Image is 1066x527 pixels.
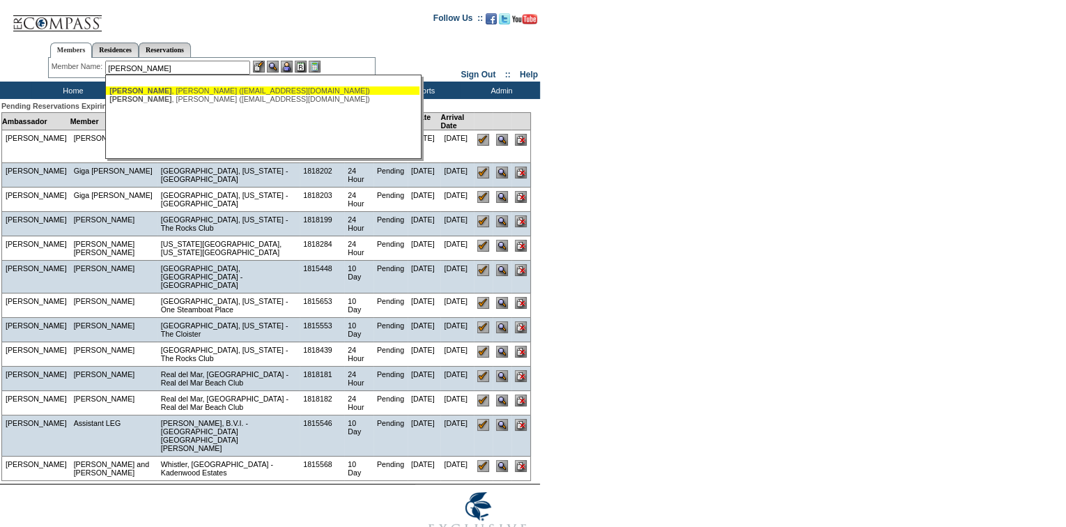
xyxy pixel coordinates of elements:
[109,86,416,95] div: , [PERSON_NAME] ([EMAIL_ADDRESS][DOMAIN_NAME])
[300,261,344,293] td: 1815448
[70,367,157,391] td: [PERSON_NAME]
[157,391,300,415] td: Real del Mar, [GEOGRAPHIC_DATA] - Real del Mar Beach Club
[70,188,157,212] td: Giga [PERSON_NAME]
[2,457,70,481] td: [PERSON_NAME]
[281,61,293,72] img: Impersonate
[2,236,70,261] td: [PERSON_NAME]
[373,188,408,212] td: Pending
[408,113,440,130] td: Create Date
[440,391,474,415] td: [DATE]
[344,261,373,293] td: 10 Day
[300,342,344,367] td: 1818439
[70,212,157,236] td: [PERSON_NAME]
[505,70,511,79] span: ::
[515,167,527,178] input: Cancel
[477,297,489,309] input: Confirm
[300,318,344,342] td: 1815553
[157,212,300,236] td: [GEOGRAPHIC_DATA], [US_STATE] - The Rocks Club
[344,457,373,481] td: 10 Day
[157,415,300,457] td: [PERSON_NAME], B.V.I. - [GEOGRAPHIC_DATA] [GEOGRAPHIC_DATA][PERSON_NAME]
[253,61,265,72] img: b_edit.gif
[373,415,408,457] td: Pending
[477,370,489,382] input: Confirm
[477,191,489,203] input: Confirm
[408,212,440,236] td: [DATE]
[477,419,489,431] input: Confirm
[440,163,474,188] td: [DATE]
[300,391,344,415] td: 1818182
[440,293,474,318] td: [DATE]
[486,17,497,26] a: Become our fan on Facebook
[109,86,171,95] span: [PERSON_NAME]
[496,264,508,276] input: View
[460,82,540,99] td: Admin
[496,240,508,252] input: View
[486,13,497,24] img: Become our fan on Facebook
[496,419,508,431] input: View
[499,17,510,26] a: Follow us on Twitter
[477,346,489,358] input: Confirm
[300,188,344,212] td: 1818203
[440,415,474,457] td: [DATE]
[344,391,373,415] td: 24 Hour
[440,130,474,163] td: [DATE]
[344,163,373,188] td: 24 Hour
[344,236,373,261] td: 24 Hour
[2,318,70,342] td: [PERSON_NAME]
[461,70,495,79] a: Sign Out
[2,163,70,188] td: [PERSON_NAME]
[477,460,489,472] input: Confirm
[440,367,474,391] td: [DATE]
[515,134,527,146] input: Cancel
[515,191,527,203] input: Cancel
[477,321,489,333] input: Confirm
[496,321,508,333] input: View
[408,415,440,457] td: [DATE]
[300,293,344,318] td: 1815653
[512,14,537,24] img: Subscribe to our YouTube Channel
[70,391,157,415] td: [PERSON_NAME]
[440,113,474,130] td: Arrival Date
[408,391,440,415] td: [DATE]
[344,188,373,212] td: 24 Hour
[440,188,474,212] td: [DATE]
[373,261,408,293] td: Pending
[440,342,474,367] td: [DATE]
[157,236,300,261] td: [US_STATE][GEOGRAPHIC_DATA], [US_STATE][GEOGRAPHIC_DATA]
[496,134,508,146] input: View
[344,342,373,367] td: 24 Hour
[477,167,489,178] input: Confirm
[70,342,157,367] td: [PERSON_NAME]
[515,346,527,358] input: Cancel
[50,43,93,58] a: Members
[300,163,344,188] td: 1818202
[515,370,527,382] input: Cancel
[440,457,474,481] td: [DATE]
[300,212,344,236] td: 1818199
[373,163,408,188] td: Pending
[309,61,320,72] img: b_calculator.gif
[408,261,440,293] td: [DATE]
[515,297,527,309] input: Cancel
[515,321,527,333] input: Cancel
[109,95,416,103] div: , [PERSON_NAME] ([EMAIL_ADDRESS][DOMAIN_NAME])
[109,95,171,103] span: [PERSON_NAME]
[70,113,157,130] td: Member
[477,215,489,227] input: Confirm
[344,367,373,391] td: 24 Hour
[12,3,102,32] img: Compass Home
[2,113,70,130] td: Ambassador
[2,391,70,415] td: [PERSON_NAME]
[300,415,344,457] td: 1815546
[70,236,157,261] td: [PERSON_NAME] [PERSON_NAME]
[440,236,474,261] td: [DATE]
[267,61,279,72] img: View
[157,318,300,342] td: [GEOGRAPHIC_DATA], [US_STATE] - The Cloister
[373,318,408,342] td: Pending
[70,415,157,457] td: Assistant LEG
[440,261,474,293] td: [DATE]
[344,293,373,318] td: 10 Day
[31,82,111,99] td: Home
[300,236,344,261] td: 1818284
[1,102,138,110] span: Pending Reservations Expiring [DATE]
